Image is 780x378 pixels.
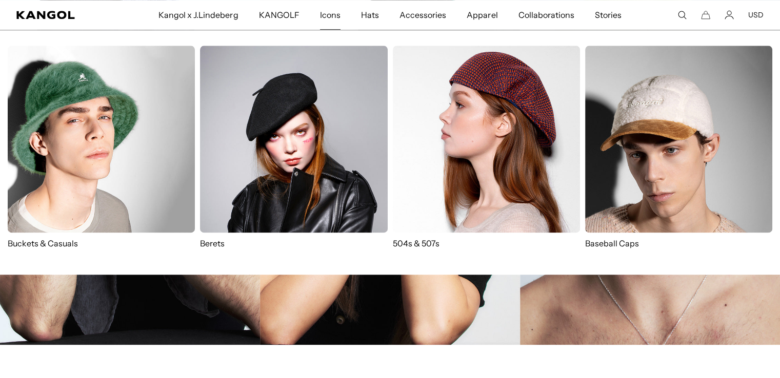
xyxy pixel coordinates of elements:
a: Baseball Caps [585,46,772,259]
a: Berets [200,46,387,249]
a: Buckets & Casuals [8,46,195,249]
p: Buckets & Casuals [8,238,195,249]
button: USD [748,10,764,19]
button: Cart [701,10,710,19]
summary: Search here [677,10,687,19]
p: 504s & 507s [393,238,580,249]
p: Berets [200,238,387,249]
p: Baseball Caps [585,238,772,249]
a: Kangol [16,11,104,19]
a: Account [725,10,734,19]
a: 504s & 507s [393,46,580,249]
